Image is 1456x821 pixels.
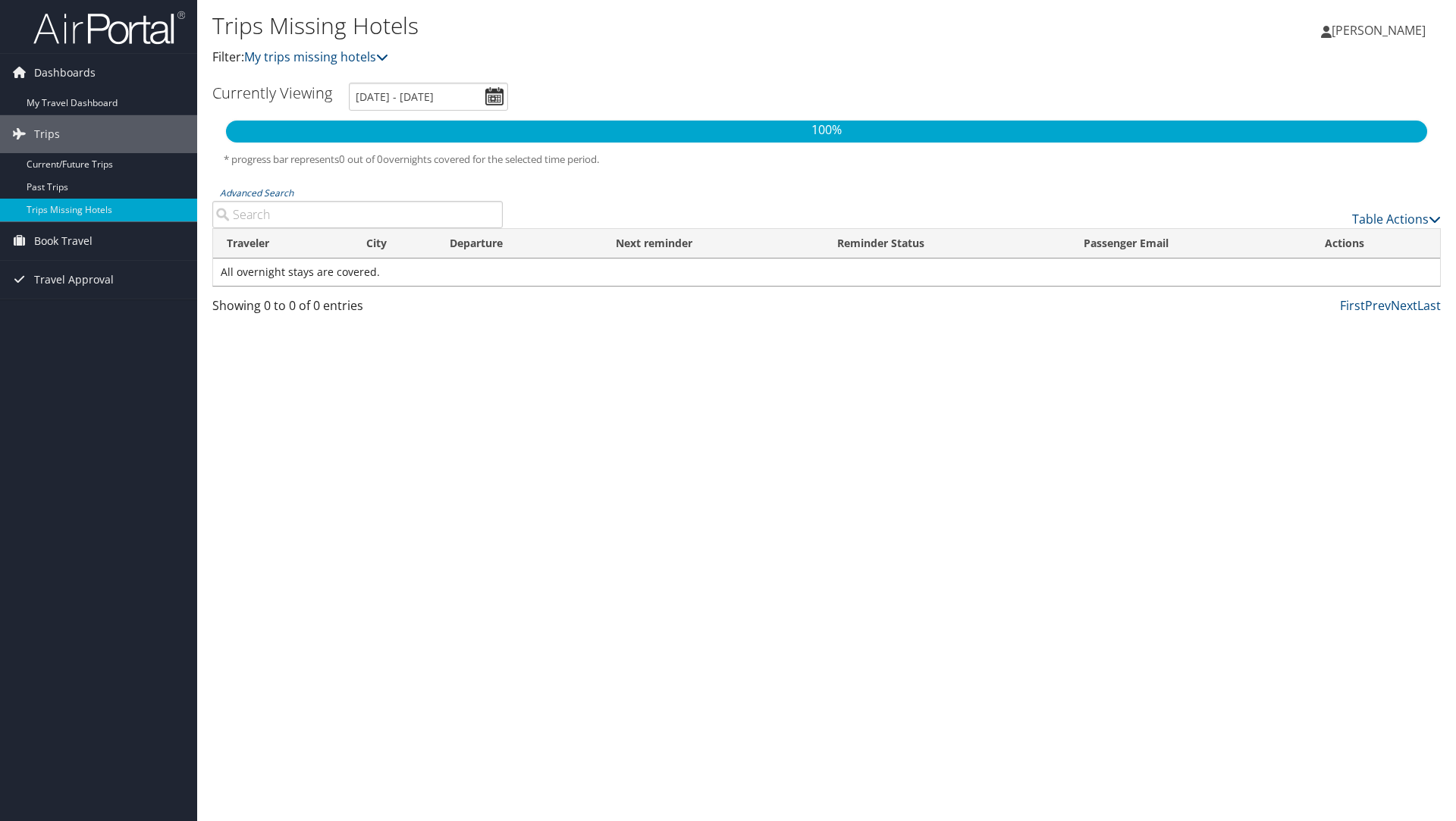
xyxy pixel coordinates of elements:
[339,152,383,166] span: 0 out of 0
[353,229,436,259] th: City: activate to sort column ascending
[33,10,185,45] img: airportal-logo.png
[212,201,503,228] input: Advanced Search
[220,186,293,199] a: Advanced Search
[212,48,1031,67] p: Filter:
[34,54,96,92] span: Dashboards
[1070,229,1311,259] th: Passenger Email: activate to sort column ascending
[1352,211,1441,227] a: Table Actions
[1365,297,1391,314] a: Prev
[1340,297,1365,314] a: First
[349,83,508,111] input: [DATE] - [DATE]
[1332,22,1426,39] span: [PERSON_NAME]
[602,229,824,259] th: Next reminder
[1391,297,1417,314] a: Next
[212,296,503,322] div: Showing 0 to 0 of 0 entries
[1311,229,1440,259] th: Actions
[436,229,601,259] th: Departure: activate to sort column descending
[244,49,388,65] a: My trips missing hotels
[1417,297,1441,314] a: Last
[226,121,1427,140] p: 100%
[212,83,332,103] h3: Currently Viewing
[824,229,1070,259] th: Reminder Status
[212,10,1031,42] h1: Trips Missing Hotels
[34,261,114,299] span: Travel Approval
[34,222,93,260] span: Book Travel
[213,259,1440,286] td: All overnight stays are covered.
[224,152,1429,167] h5: * progress bar represents overnights covered for the selected time period.
[34,115,60,153] span: Trips
[213,229,353,259] th: Traveler: activate to sort column ascending
[1321,8,1441,53] a: [PERSON_NAME]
